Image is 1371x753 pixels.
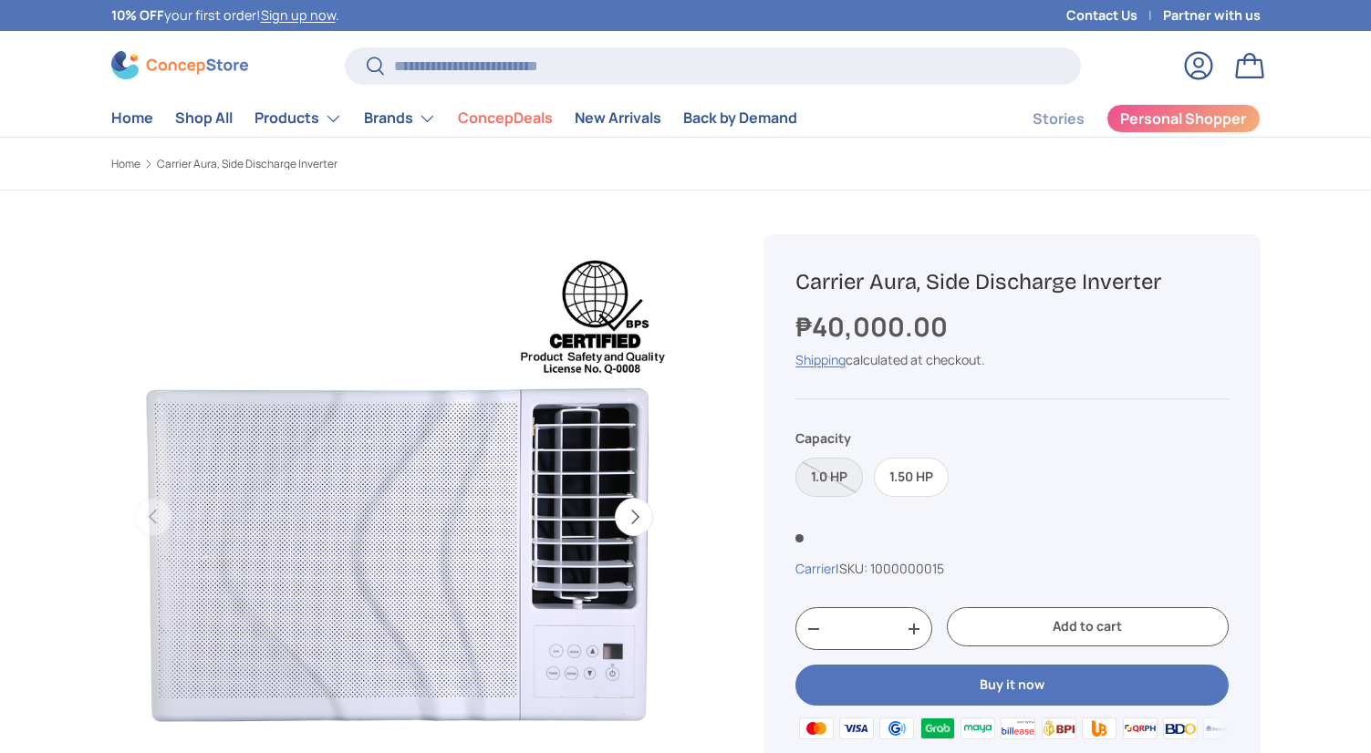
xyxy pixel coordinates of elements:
[353,100,447,137] summary: Brands
[795,351,846,368] a: Shipping
[1079,715,1119,742] img: ubp
[1066,5,1163,26] a: Contact Us
[1120,111,1246,126] span: Personal Shopper
[998,715,1038,742] img: billease
[111,159,140,170] a: Home
[958,715,998,742] img: maya
[1160,715,1200,742] img: bdo
[254,100,342,137] a: Products
[1033,101,1085,137] a: Stories
[111,100,797,137] nav: Primary
[1106,104,1261,133] a: Personal Shopper
[175,100,233,136] a: Shop All
[458,100,553,136] a: ConcepDeals
[795,560,836,577] a: Carrier
[947,607,1228,646] button: Add to cart
[244,100,353,137] summary: Products
[795,308,952,345] strong: ₱40,000.00
[111,51,248,79] img: ConcepStore
[795,268,1228,296] h1: Carrier Aura, Side Discharge Inverter
[111,6,164,24] strong: 10% OFF
[917,715,957,742] img: grabpay
[111,5,339,26] p: your first order! .
[795,350,1228,369] div: calculated at checkout.
[575,100,661,136] a: New Arrivals
[795,715,836,742] img: master
[989,100,1261,137] nav: Secondary
[870,560,944,577] span: 1000000015
[683,100,797,136] a: Back by Demand
[877,715,917,742] img: gcash
[157,159,338,170] a: Carrier Aura, Side Discharge Inverter
[1039,715,1079,742] img: bpi
[1119,715,1159,742] img: qrph
[795,665,1228,706] button: Buy it now
[836,715,877,742] img: visa
[836,560,944,577] span: |
[795,458,863,497] label: Sold out
[839,560,867,577] span: SKU:
[111,100,153,136] a: Home
[364,100,436,137] a: Brands
[261,6,336,24] a: Sign up now
[111,156,721,172] nav: Breadcrumbs
[1163,5,1261,26] a: Partner with us
[1200,715,1241,742] img: metrobank
[795,428,851,448] legend: Capacity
